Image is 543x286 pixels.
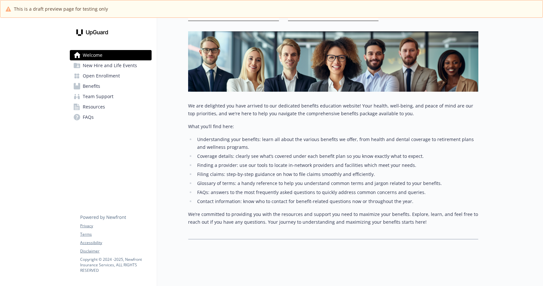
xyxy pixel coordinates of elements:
[195,198,478,205] li: Contact information: know who to contact for benefit-related questions now or throughout the year.
[83,112,94,122] span: FAQs
[83,81,100,91] span: Benefits
[83,50,102,60] span: Welcome
[195,189,478,196] li: FAQs: answers to the most frequently asked questions to quickly address common concerns and queries.
[80,257,151,273] p: Copyright © 2024 - 2025 , Newfront Insurance Services, ALL RIGHTS RESERVED
[70,50,152,60] a: Welcome
[195,161,478,169] li: Finding a provider: use our tools to locate in-network providers and facilities which meet your n...
[80,248,151,254] a: Disclaimer
[195,152,478,160] li: Coverage details: clearly see what’s covered under each benefit plan so you know exactly what to ...
[70,60,152,71] a: New Hire and Life Events
[195,170,478,178] li: Filing claims: step-by-step guidance on how to file claims smoothly and efficiently.
[70,71,152,81] a: Open Enrollment
[14,5,108,12] span: This is a draft preview page for testing only
[83,102,105,112] span: Resources
[188,31,478,92] img: overview page banner
[188,123,478,130] p: What you’ll find here:
[83,91,113,102] span: Team Support
[188,210,478,226] p: We’re committed to providing you with the resources and support you need to maximize your benefit...
[70,81,152,91] a: Benefits
[70,91,152,102] a: Team Support
[83,71,120,81] span: Open Enrollment
[83,60,137,71] span: New Hire and Life Events
[80,223,151,229] a: Privacy
[195,179,478,187] li: Glossary of terms: a handy reference to help you understand common terms and jargon related to yo...
[70,112,152,122] a: FAQs
[195,136,478,151] li: Understanding your benefits: learn all about the various benefits we offer, from health and denta...
[188,102,478,117] p: We are delighted you have arrived to our dedicated benefits education website! Your health, well-...
[80,240,151,246] a: Accessibility
[80,231,151,237] a: Terms
[70,102,152,112] a: Resources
